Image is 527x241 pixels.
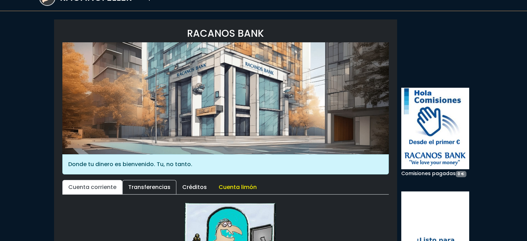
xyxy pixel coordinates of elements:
h3: RACANOS BANK [62,28,389,40]
a: Cuenta corriente [62,180,122,195]
a: Créditos [176,180,213,195]
small: Comisiones pagadas [401,170,467,177]
span: 0 € [456,171,467,177]
div: Donde tu dinero es bienvenido. Tu, no tanto. [62,154,389,174]
img: backdrop.jpg [62,42,389,154]
a: Cuenta limón [213,180,263,195]
a: Transferencias [122,180,176,195]
img: holacomisiones.jpg [401,88,469,169]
